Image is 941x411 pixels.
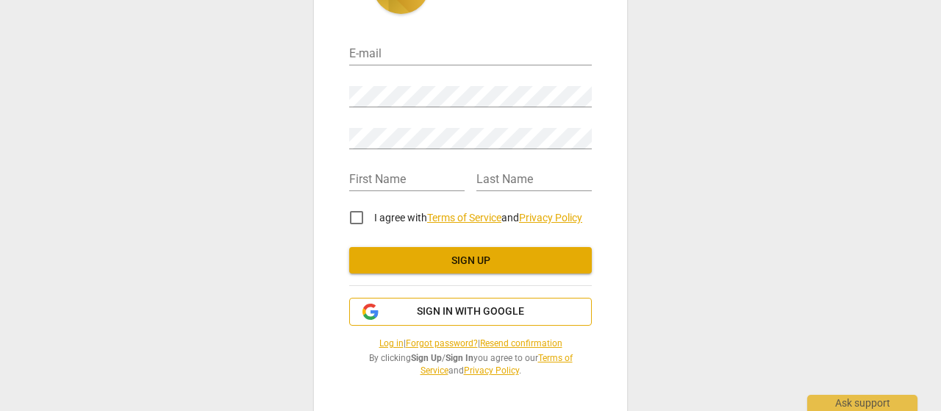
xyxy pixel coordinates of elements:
a: Privacy Policy [519,212,582,224]
span: | | [349,337,592,350]
b: Sign Up [411,353,442,363]
a: Terms of Service [421,353,573,376]
button: Sign in with Google [349,298,592,326]
a: Log in [379,338,404,349]
button: Sign up [349,247,592,274]
a: Resend confirmation [480,338,562,349]
a: Terms of Service [427,212,501,224]
a: Privacy Policy [464,365,519,376]
b: Sign In [446,353,473,363]
a: Forgot password? [406,338,478,349]
div: Ask support [807,395,917,411]
span: Sign up [361,254,580,268]
span: Sign in with Google [417,304,524,319]
span: I agree with and [374,212,582,224]
span: By clicking / you agree to our and . [349,352,592,376]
